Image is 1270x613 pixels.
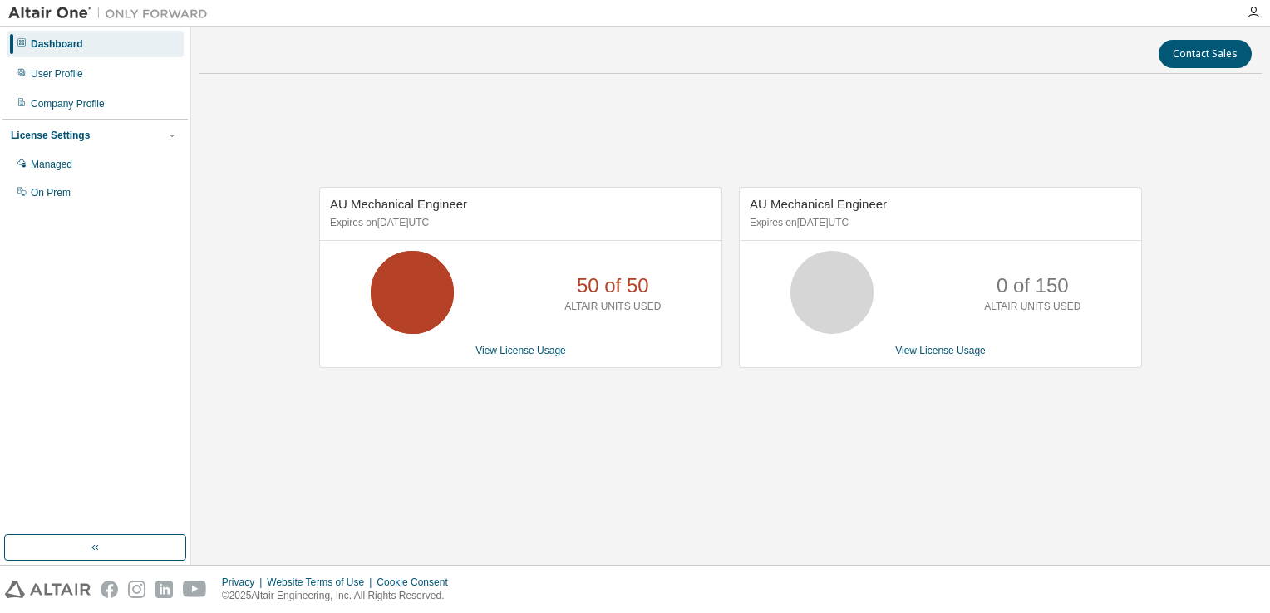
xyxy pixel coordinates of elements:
[31,158,72,171] div: Managed
[31,67,83,81] div: User Profile
[222,589,458,603] p: © 2025 Altair Engineering, Inc. All Rights Reserved.
[11,129,90,142] div: License Settings
[31,97,105,110] div: Company Profile
[31,186,71,199] div: On Prem
[8,5,216,22] img: Altair One
[222,576,267,589] div: Privacy
[750,197,887,211] span: AU Mechanical Engineer
[155,581,173,598] img: linkedin.svg
[183,581,207,598] img: youtube.svg
[984,300,1080,314] p: ALTAIR UNITS USED
[997,272,1069,300] p: 0 of 150
[577,272,649,300] p: 50 of 50
[895,345,986,356] a: View License Usage
[377,576,457,589] div: Cookie Consent
[1159,40,1252,68] button: Contact Sales
[31,37,83,51] div: Dashboard
[101,581,118,598] img: facebook.svg
[750,216,1127,230] p: Expires on [DATE] UTC
[5,581,91,598] img: altair_logo.svg
[330,197,467,211] span: AU Mechanical Engineer
[267,576,377,589] div: Website Terms of Use
[564,300,661,314] p: ALTAIR UNITS USED
[475,345,566,356] a: View License Usage
[330,216,707,230] p: Expires on [DATE] UTC
[128,581,145,598] img: instagram.svg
